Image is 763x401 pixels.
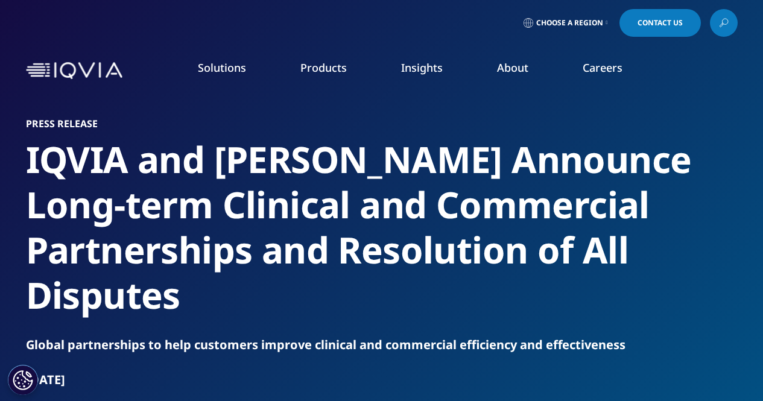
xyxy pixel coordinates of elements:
button: Cookies Settings [8,365,38,395]
a: Contact Us [619,9,701,37]
span: Contact Us [638,19,683,27]
h1: Press Release [26,118,738,130]
div: [DATE] [26,371,738,388]
div: Global partnerships to help customers improve clinical and commercial efficiency and effectiveness [26,336,738,353]
img: IQVIA Healthcare Information Technology and Pharma Clinical Research Company [26,62,122,80]
a: Products [300,60,347,75]
a: Solutions [198,60,246,75]
a: Careers [583,60,622,75]
a: About [497,60,528,75]
a: Insights [401,60,443,75]
h2: IQVIA and [PERSON_NAME] Announce Long-term Clinical and Commercial Partnerships and Resolution of... [26,137,738,318]
nav: Primary [127,42,738,99]
span: Choose a Region [536,18,603,28]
